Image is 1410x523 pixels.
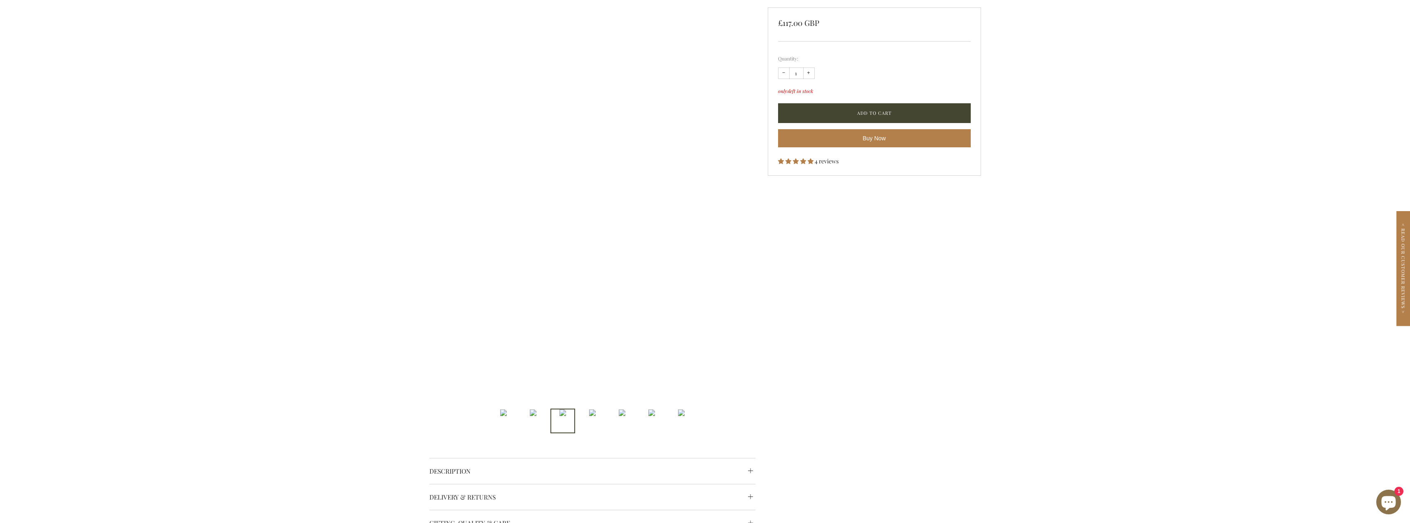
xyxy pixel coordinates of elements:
[589,409,596,416] img: Load image into Gallery viewer, black travel pillow inflatable
[500,409,507,416] img: Load image into Gallery viewer, luxury black travel pillow
[580,409,605,433] button: 4 of 7
[550,409,575,433] button: 3 of 7
[429,458,755,477] a: DESCRIPTION
[778,56,971,61] label: Quantity:
[778,88,971,93] p: only left in stock
[530,409,536,416] img: Load image into Gallery viewer, black inflatable travel pillow
[807,70,810,76] span: +
[1374,490,1403,516] inbox-online-store-chat: Shopify online store chat
[610,409,634,433] button: 5 of 7
[778,157,815,165] span: 4.75 stars
[429,484,755,502] a: DELIVERY & RETURNS
[491,409,516,433] button: 1 of 7
[429,466,471,477] h3: DESCRIPTION
[857,110,892,116] span: Add to cart
[778,18,819,28] span: £117.00 GBP
[639,409,664,433] button: 6 of 7
[429,492,496,502] h3: DELIVERY & RETURNS
[678,409,685,416] img: Load image into Gallery viewer, masters of mayfair gift box
[778,103,971,123] button: Add to cart
[787,87,789,94] span: 1
[619,409,625,416] img: Load image into Gallery viewer, cotton travel pillow
[1396,211,1410,326] div: Click to open Judge.me floating reviews tab
[789,67,804,79] input: quantity
[778,129,971,147] button: Buy Now
[782,70,785,76] span: −
[648,409,655,416] img: Load image into Gallery viewer, travel pillow gift
[521,409,545,433] button: 2 of 7
[559,409,566,416] img: Load image into Gallery viewer, black travel pillow gift set
[815,157,839,165] span: 4 reviews
[669,409,694,433] button: 7 of 7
